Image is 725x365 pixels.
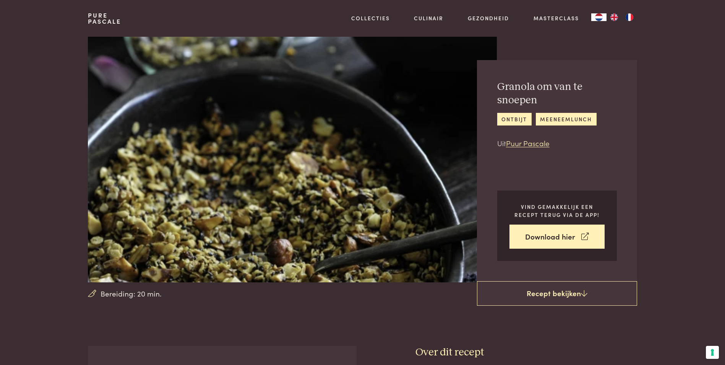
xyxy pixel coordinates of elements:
a: ontbijt [497,113,532,125]
img: Granola om van te snoepen [88,37,496,282]
a: meeneemlunch [536,113,597,125]
a: Recept bekijken [477,281,637,306]
a: PurePascale [88,12,121,24]
p: Uit [497,138,617,149]
a: FR [622,13,637,21]
h2: Granola om van te snoepen [497,80,617,107]
a: NL [591,13,607,21]
div: Language [591,13,607,21]
p: Vind gemakkelijk een recept terug via de app! [509,203,605,218]
span: Bereiding: 20 min. [101,288,162,299]
button: Uw voorkeuren voor toestemming voor trackingtechnologieën [706,346,719,359]
a: EN [607,13,622,21]
ul: Language list [607,13,637,21]
a: Masterclass [534,14,579,22]
a: Download hier [509,225,605,249]
a: Collecties [351,14,390,22]
aside: Language selected: Nederlands [591,13,637,21]
a: Puur Pascale [506,138,550,148]
h3: Over dit recept [415,346,637,359]
a: Culinair [414,14,443,22]
a: Gezondheid [468,14,509,22]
